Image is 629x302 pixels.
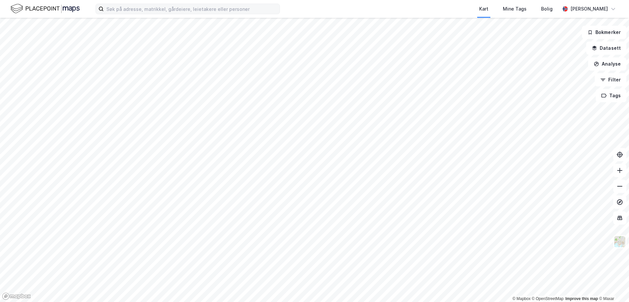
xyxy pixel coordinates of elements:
a: Mapbox [512,296,531,301]
div: [PERSON_NAME] [570,5,608,13]
button: Tags [596,89,626,102]
div: Bolig [541,5,553,13]
div: Mine Tags [503,5,527,13]
a: Improve this map [565,296,598,301]
button: Analyse [588,57,626,71]
a: Mapbox homepage [2,292,31,300]
button: Bokmerker [582,26,626,39]
iframe: Chat Widget [596,270,629,302]
a: OpenStreetMap [532,296,564,301]
img: Z [614,235,626,248]
button: Filter [595,73,626,86]
input: Søk på adresse, matrikkel, gårdeiere, leietakere eller personer [104,4,280,14]
img: logo.f888ab2527a4732fd821a326f86c7f29.svg [11,3,80,15]
div: Kart [479,5,488,13]
button: Datasett [586,42,626,55]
